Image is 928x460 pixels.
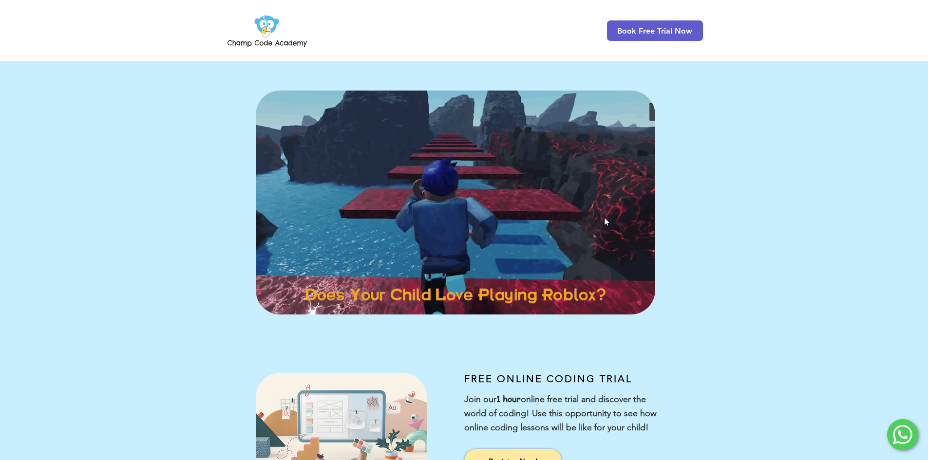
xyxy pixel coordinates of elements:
[464,394,657,433] span: Join our online free trial and discover the world of coding! Use this opportunity to see how onli...
[617,26,692,36] span: Book Free Trial Now
[496,392,521,405] span: 1 hour
[226,12,309,50] img: Champ Code Academy Logo PNG.png
[464,373,632,385] span: FREE ONLINE CODING TRIAL
[256,91,655,314] img: Champ Code Academy Roblox Video
[607,20,703,41] a: Book Free Trial Now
